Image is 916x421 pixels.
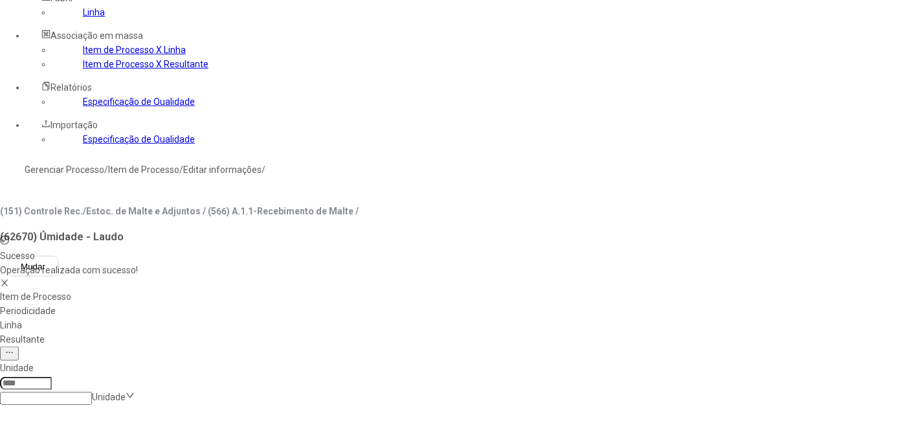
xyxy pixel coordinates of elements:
[108,165,179,175] a: Item de Processo
[83,45,186,55] a: Item de Processo X Linha
[83,7,105,17] a: Linha
[179,165,183,175] nz-breadcrumb-separator: /
[104,165,108,175] nz-breadcrumb-separator: /
[92,392,126,402] nz-select-placeholder: Unidade
[183,165,262,175] a: Editar informações
[50,82,92,93] span: Relatórios
[50,30,143,41] span: Associação em massa
[50,120,98,130] span: Importação
[83,134,195,144] a: Especificação de Qualidade
[83,59,208,69] a: Item de Processo X Resultante
[83,97,195,107] a: Especificação de Qualidade
[25,165,104,175] a: Gerenciar Processo
[262,165,265,175] nz-breadcrumb-separator: /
